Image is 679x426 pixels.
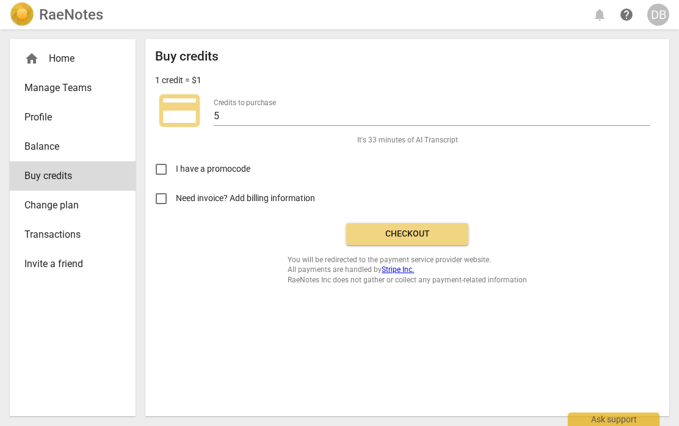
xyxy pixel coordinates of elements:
[568,413,659,426] div: Ask support
[288,255,527,285] span: You will be redirected to the payment service provider website. All payments are handled by RaeNo...
[155,49,219,64] h2: Buy credits
[39,6,103,23] h2: RaeNotes
[24,51,111,66] div: Home
[647,4,669,26] button: DB
[24,51,39,66] span: home
[10,2,34,27] img: Logo
[155,86,204,135] span: credit_card
[176,163,250,175] span: I have a promocode
[24,81,111,95] span: Manage Teams
[619,7,634,22] span: help
[24,257,111,271] span: Invite a friend
[24,169,111,183] span: Buy credits
[382,265,414,274] a: Stripe Inc.
[10,2,103,27] a: LogoRaeNotes
[356,228,459,240] span: Checkout
[10,103,136,132] a: Profile
[10,132,136,161] a: Balance
[10,249,136,279] a: Invite a friend
[24,198,111,213] span: Change plan
[615,4,637,26] a: Help
[24,110,111,125] span: Profile
[214,99,276,106] label: Credits to purchase
[176,192,317,205] span: Need invoice? Add billing information
[24,227,111,242] span: Transactions
[357,135,458,145] span: It's 33 minutes of AI Transcript
[10,161,136,191] a: Buy credits
[10,44,136,73] div: Home
[10,73,136,103] a: Manage Teams
[24,139,111,154] span: Balance
[346,223,468,245] button: Checkout
[155,74,202,87] p: 1 credit = $1
[10,220,136,249] a: Transactions
[10,191,136,220] a: Change plan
